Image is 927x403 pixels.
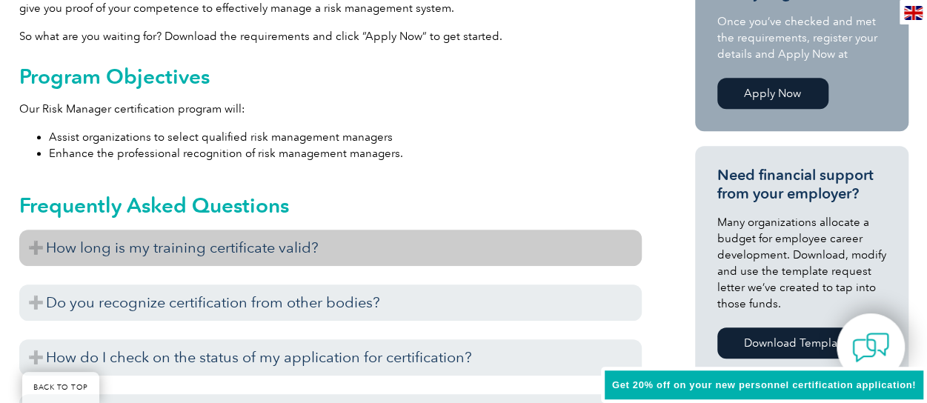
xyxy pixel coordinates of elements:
[19,28,642,44] p: So what are you waiting for? Download the requirements and click “Apply Now” to get started.
[49,145,642,161] li: Enhance the professional recognition of risk management managers.
[19,230,642,266] h3: How long is my training certificate valid?
[717,13,886,62] p: Once you’ve checked and met the requirements, register your details and Apply Now at
[19,193,642,217] h2: Frequently Asked Questions
[717,327,875,359] a: Download Template
[19,101,642,117] p: Our Risk Manager certification program will:
[19,284,642,321] h3: Do you recognize certification from other bodies?
[717,214,886,312] p: Many organizations allocate a budget for employee career development. Download, modify and use th...
[49,129,642,145] li: Assist organizations to select qualified risk management managers
[19,339,642,376] h3: How do I check on the status of my application for certification?
[612,379,916,390] span: Get 20% off on your new personnel certification application!
[717,78,828,109] a: Apply Now
[717,166,886,203] h3: Need financial support from your employer?
[22,372,99,403] a: BACK TO TOP
[904,6,923,20] img: en
[852,329,889,366] img: contact-chat.png
[19,64,642,88] h2: Program Objectives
